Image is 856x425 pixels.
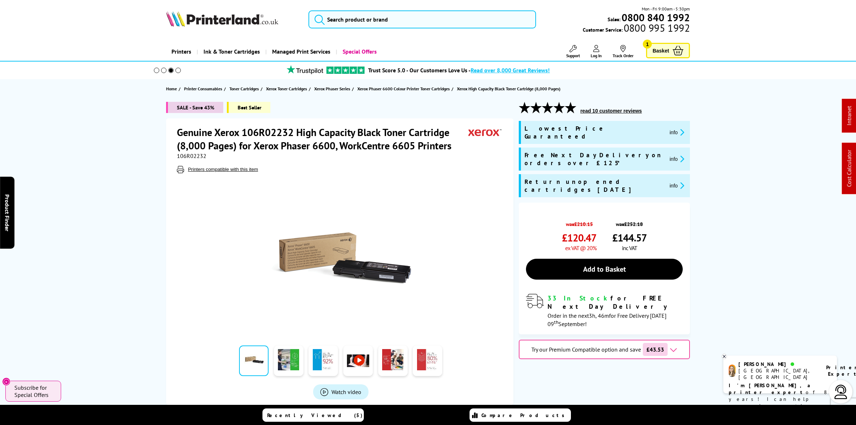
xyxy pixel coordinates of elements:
[668,181,687,190] button: promo-description
[612,231,647,244] span: £144.57
[266,85,307,92] span: Xerox Toner Cartridges
[326,67,365,74] img: trustpilot rating
[653,46,669,55] span: Basket
[184,85,222,92] span: Printer Consumables
[621,14,690,21] a: 0800 840 1992
[283,65,326,74] img: trustpilot rating
[608,16,621,23] span: Sales:
[562,217,596,227] span: was
[623,24,690,31] span: 0800 995 1992
[166,85,177,92] span: Home
[525,178,664,194] span: Return unopened cartridges [DATE]
[846,106,853,126] a: Intranet
[548,312,667,327] span: Order in the next for Free Delivery [DATE] 09 September!
[589,312,609,319] span: 3h, 46m
[457,85,560,92] span: Xerox High Capacity Black Toner Cartridge (8,000 Pages)
[574,221,593,227] strike: £210.15
[612,217,647,227] span: was
[4,194,11,231] span: Product Finder
[729,382,832,416] p: of 8 years! I can help you choose the right product
[166,11,299,28] a: Printerland Logo
[565,244,596,252] span: ex VAT @ 20%
[583,24,690,33] span: Customer Service:
[642,5,690,12] span: Mon - Fri 9:00am - 5:30pm
[548,294,610,302] span: 33 In Stock
[184,85,224,92] a: Printer Consumables
[314,85,352,92] a: Xerox Phaser Series
[566,53,580,58] span: Support
[566,45,580,58] a: Support
[729,382,812,395] b: I'm [PERSON_NAME], a printer expert
[613,45,633,58] a: Track Order
[166,11,278,27] img: Printerland Logo
[643,40,652,49] span: 1
[471,67,550,74] span: Read over 8,000 Great Reviews!
[267,412,363,419] span: Recently Viewed (5)
[227,102,270,113] span: Best Seller
[578,108,644,114] button: read 10 customer reviews
[262,408,364,422] a: Recently Viewed (5)
[368,67,550,74] a: Trust Score 5.0 - Our Customers Love Us -Read over 8,000 Great Reviews!
[457,85,562,92] a: Xerox High Capacity Black Toner Cartridge (8,000 Pages)
[166,42,197,61] a: Printers
[313,384,369,399] a: Product_All_Videos
[197,42,265,61] a: Ink & Toner Cartridges
[14,384,54,398] span: Subscribe for Special Offers
[562,231,596,244] span: £120.47
[622,244,637,252] span: inc VAT
[468,126,502,139] img: Xerox
[548,294,683,311] div: for FREE Next Day Delivery
[846,150,853,187] a: Cost Calculator
[470,408,571,422] a: Compare Products
[177,126,468,152] h1: Genuine Xerox 106R02232 High Capacity Black Toner Cartridge (8,000 Pages) for Xerox Phaser 6600, ...
[357,85,452,92] a: Xerox Phaser 6600 Colour Printer Toner Cartridges
[229,85,261,92] a: Toner Cartridges
[481,412,568,419] span: Compare Products
[531,346,641,353] span: Try our Premium Compatible option and save
[646,43,690,58] a: Basket 1
[308,10,536,28] input: Search product or brand
[357,85,450,92] span: Xerox Phaser 6600 Colour Printer Toner Cartridges
[265,42,336,61] a: Managed Print Services
[643,343,668,356] span: £43.53
[738,367,817,380] div: [GEOGRAPHIC_DATA], [GEOGRAPHIC_DATA]
[624,221,643,227] strike: £252.18
[525,151,664,167] span: Free Next Day Delivery on orders over £125*
[591,45,602,58] a: Log In
[2,377,10,386] button: Close
[622,11,690,24] b: 0800 840 1992
[834,385,848,399] img: user-headset-light.svg
[526,294,683,327] div: modal_delivery
[526,259,683,280] a: Add to Basket
[668,128,687,136] button: promo-description
[525,125,664,140] span: Lowest Price Guaranteed
[314,85,350,92] span: Xerox Phaser Series
[668,155,687,163] button: promo-description
[729,365,736,377] img: amy-livechat.png
[203,42,260,61] span: Ink & Toner Cartridges
[266,85,309,92] a: Xerox Toner Cartridges
[229,85,259,92] span: Toner Cartridges
[336,42,382,61] a: Special Offers
[554,319,558,325] sup: th
[177,152,206,159] span: 106R02232
[186,166,260,172] button: Printers compatible with this item
[331,388,361,395] span: Watch video
[591,53,602,58] span: Log In
[738,361,817,367] div: [PERSON_NAME]
[166,102,223,113] span: SALE - Save 43%
[270,187,411,329] img: Xerox 106R02232 High Capacity Black Toner Cartridge (8,000 Pages)
[166,85,179,92] a: Home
